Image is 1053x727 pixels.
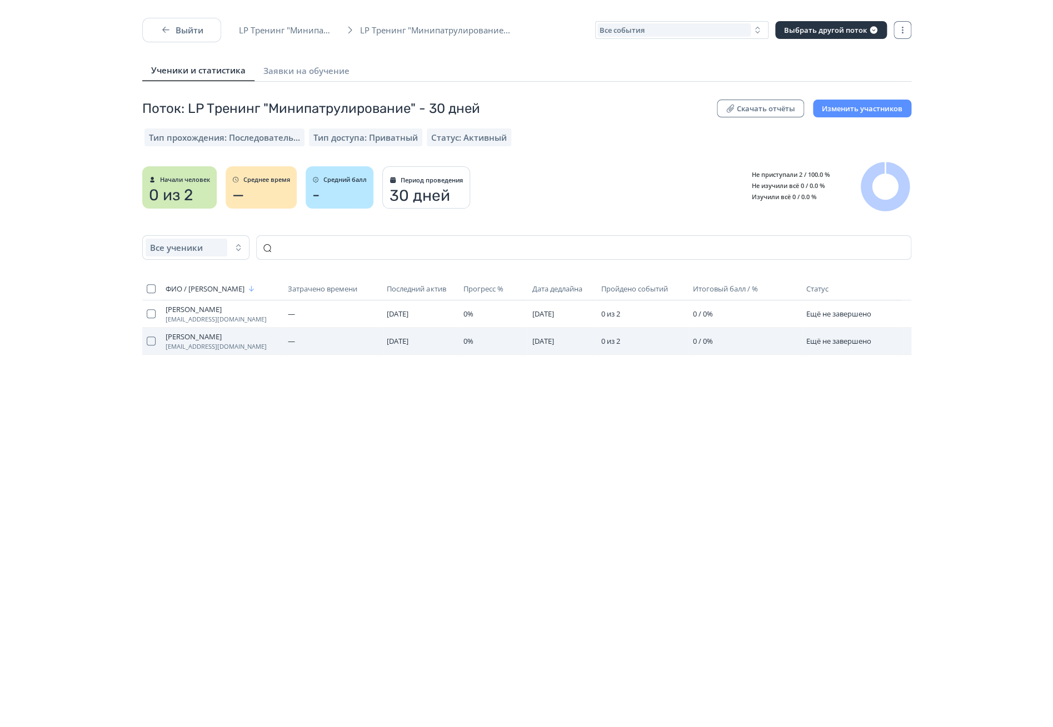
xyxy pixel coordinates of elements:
[142,18,221,42] button: Выйти
[387,282,448,295] button: Последний актив
[166,332,279,350] a: [PERSON_NAME][EMAIL_ADDRESS][DOMAIN_NAME]
[166,305,279,323] a: [PERSON_NAME][EMAIL_ADDRESS][DOMAIN_NAME]
[532,284,582,293] span: Дата дедлайна
[806,309,871,319] span: Ещё не завершено
[743,192,817,201] span: Изучили всё 0 / 0.0 %
[717,100,804,117] button: Скачать отчёты
[151,65,246,76] span: Ученики и статистика
[263,65,350,76] span: Заявки на обучение
[463,284,503,293] span: Прогресс %
[313,132,418,143] span: Тип доступа: Приватный
[288,336,295,346] span: —
[532,282,584,295] button: Дата дедлайна
[166,343,279,350] span: [EMAIL_ADDRESS][DOMAIN_NAME]
[692,336,712,346] span: 0 / 0%
[743,170,830,179] span: Не приступали 2 / 100.0 %
[387,336,408,346] span: [DATE]
[463,336,473,346] span: 0%
[806,336,871,346] span: Ещё не завершено
[743,181,825,190] span: Не изучили всё 0 / 0.0 %
[166,282,258,295] button: ФИО / [PERSON_NAME]
[600,26,645,34] span: Все события
[532,336,553,346] span: [DATE]
[806,284,829,294] span: Статус
[463,282,506,295] button: Прогресс %
[692,282,760,295] button: Итоговый балл / %
[288,309,295,319] span: —
[387,284,446,293] span: Последний актив
[288,282,360,295] button: Затрачено времени
[142,100,480,117] span: Поток: LP Тренинг "Минипатрулирование" - 30 дней
[601,309,620,319] span: 0 из 2
[166,332,279,341] span: [PERSON_NAME]
[595,21,768,39] button: Все события
[813,100,911,117] button: Изменить участников
[243,176,290,183] span: Среднее время
[601,336,620,346] span: 0 из 2
[601,284,667,293] span: Пройдено событий
[239,24,340,36] span: LP Тренинг "Минипатрулирование...
[312,186,320,204] span: -
[160,176,210,183] span: Начали человек
[232,186,244,204] span: —
[692,309,712,319] span: 0 / 0%
[166,284,244,293] span: ФИО / [PERSON_NAME]
[142,235,249,260] button: Все ученики
[166,305,279,314] span: [PERSON_NAME]
[692,284,757,293] span: Итоговый балл / %
[323,176,367,183] span: Средний балл
[360,24,517,36] span: LP Тренинг "Минипатрулирование...
[463,309,473,319] span: 0%
[166,316,279,323] span: [EMAIL_ADDRESS][DOMAIN_NAME]
[288,284,357,293] span: Затрачено времени
[601,282,670,295] button: Пройдено событий
[390,187,450,205] span: 30 дней
[431,132,507,143] span: Статус: Активный
[149,186,193,204] span: 0 из 2
[150,242,203,253] span: Все ученики
[401,177,463,184] span: Период проведения
[149,132,300,143] span: Тип прохождения: Последовательный режим
[532,309,553,319] span: [DATE]
[775,21,887,39] button: Выбрать другой поток
[387,309,408,319] span: [DATE]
